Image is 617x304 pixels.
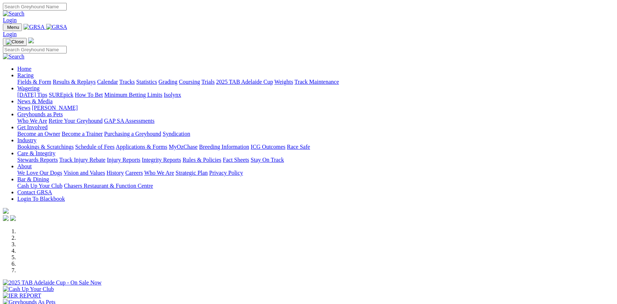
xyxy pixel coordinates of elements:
[116,144,167,150] a: Applications & Forms
[17,170,62,176] a: We Love Our Dogs
[104,92,162,98] a: Minimum Betting Limits
[17,92,614,98] div: Wagering
[17,98,53,104] a: News & Media
[63,170,105,176] a: Vision and Values
[17,85,40,91] a: Wagering
[75,92,103,98] a: How To Bet
[3,292,41,299] img: IER REPORT
[17,183,614,189] div: Bar & Dining
[119,79,135,85] a: Tracks
[17,79,51,85] a: Fields & Form
[17,157,614,163] div: Care & Integrity
[23,24,45,30] img: GRSA
[3,23,22,31] button: Toggle navigation
[144,170,174,176] a: Who We Are
[10,215,16,221] img: twitter.svg
[75,144,114,150] a: Schedule of Fees
[169,144,198,150] a: MyOzChase
[3,208,9,214] img: logo-grsa-white.png
[17,72,34,78] a: Racing
[6,39,24,45] img: Close
[17,131,60,137] a: Become an Owner
[49,118,103,124] a: Retire Your Greyhound
[3,17,17,23] a: Login
[3,3,67,10] input: Search
[3,38,27,46] button: Toggle navigation
[17,105,30,111] a: News
[106,170,124,176] a: History
[17,189,52,195] a: Contact GRSA
[17,111,63,117] a: Greyhounds as Pets
[295,79,339,85] a: Track Maintenance
[59,157,105,163] a: Track Injury Rebate
[28,38,34,43] img: logo-grsa-white.png
[251,144,285,150] a: ICG Outcomes
[32,105,78,111] a: [PERSON_NAME]
[159,79,177,85] a: Grading
[179,79,200,85] a: Coursing
[17,79,614,85] div: Racing
[17,118,614,124] div: Greyhounds as Pets
[164,92,181,98] a: Isolynx
[176,170,208,176] a: Strategic Plan
[17,105,614,111] div: News & Media
[3,286,54,292] img: Cash Up Your Club
[163,131,190,137] a: Syndication
[3,31,17,37] a: Login
[216,79,273,85] a: 2025 TAB Adelaide Cup
[7,25,19,30] span: Menu
[104,118,155,124] a: GAP SA Assessments
[251,157,284,163] a: Stay On Track
[3,215,9,221] img: facebook.svg
[274,79,293,85] a: Weights
[17,144,614,150] div: Industry
[201,79,215,85] a: Trials
[125,170,143,176] a: Careers
[182,157,221,163] a: Rules & Policies
[17,92,47,98] a: [DATE] Tips
[46,24,67,30] img: GRSA
[17,183,62,189] a: Cash Up Your Club
[104,131,161,137] a: Purchasing a Greyhound
[17,124,48,130] a: Get Involved
[142,157,181,163] a: Integrity Reports
[17,118,47,124] a: Who We Are
[287,144,310,150] a: Race Safe
[3,53,25,60] img: Search
[64,183,153,189] a: Chasers Restaurant & Function Centre
[136,79,157,85] a: Statistics
[97,79,118,85] a: Calendar
[209,170,243,176] a: Privacy Policy
[53,79,96,85] a: Results & Replays
[3,46,67,53] input: Search
[17,66,31,72] a: Home
[199,144,249,150] a: Breeding Information
[49,92,73,98] a: SUREpick
[17,150,56,156] a: Care & Integrity
[17,163,32,169] a: About
[17,157,58,163] a: Stewards Reports
[17,170,614,176] div: About
[3,10,25,17] img: Search
[107,157,140,163] a: Injury Reports
[62,131,103,137] a: Become a Trainer
[223,157,249,163] a: Fact Sheets
[17,131,614,137] div: Get Involved
[17,196,65,202] a: Login To Blackbook
[17,137,36,143] a: Industry
[17,144,74,150] a: Bookings & Scratchings
[3,279,102,286] img: 2025 TAB Adelaide Cup - On Sale Now
[17,176,49,182] a: Bar & Dining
